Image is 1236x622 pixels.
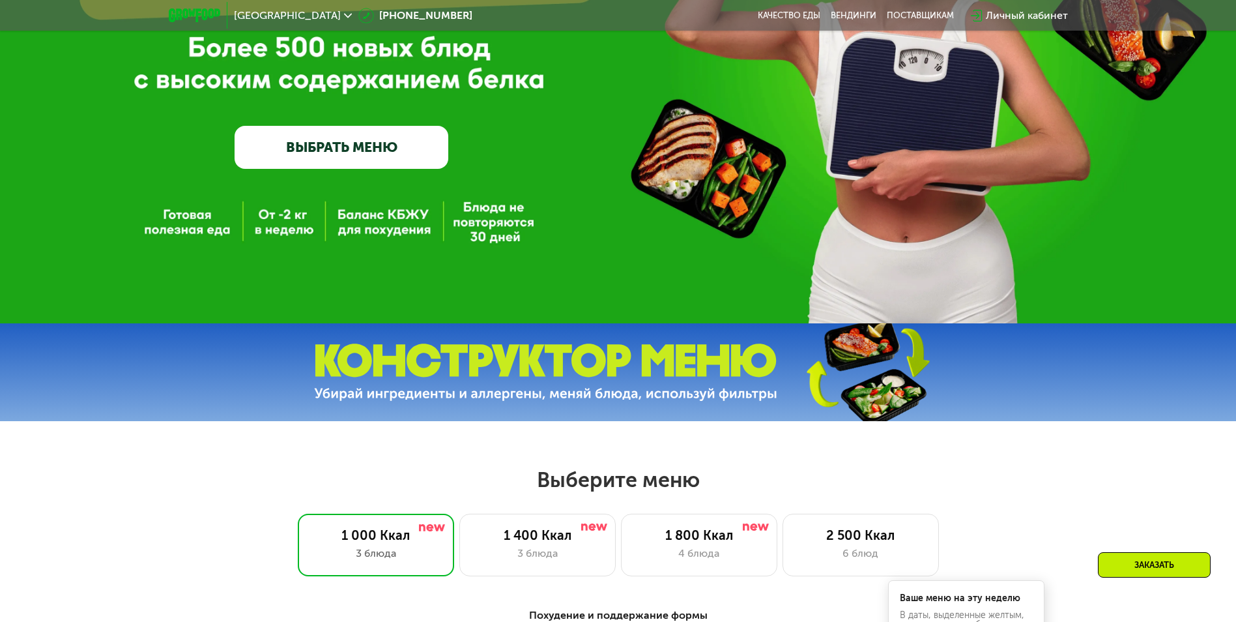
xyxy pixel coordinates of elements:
[635,527,764,543] div: 1 800 Ккал
[635,546,764,561] div: 4 блюда
[473,546,602,561] div: 3 блюда
[473,527,602,543] div: 1 400 Ккал
[311,527,440,543] div: 1 000 Ккал
[1098,552,1211,578] div: Заказать
[234,10,341,21] span: [GEOGRAPHIC_DATA]
[900,594,1033,603] div: Ваше меню на эту неделю
[831,10,876,21] a: Вендинги
[887,10,954,21] div: поставщикам
[358,8,472,23] a: [PHONE_NUMBER]
[986,8,1068,23] div: Личный кабинет
[42,467,1194,493] h2: Выберите меню
[796,527,925,543] div: 2 500 Ккал
[235,126,448,169] a: ВЫБРАТЬ МЕНЮ
[758,10,820,21] a: Качество еды
[311,546,440,561] div: 3 блюда
[796,546,925,561] div: 6 блюд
